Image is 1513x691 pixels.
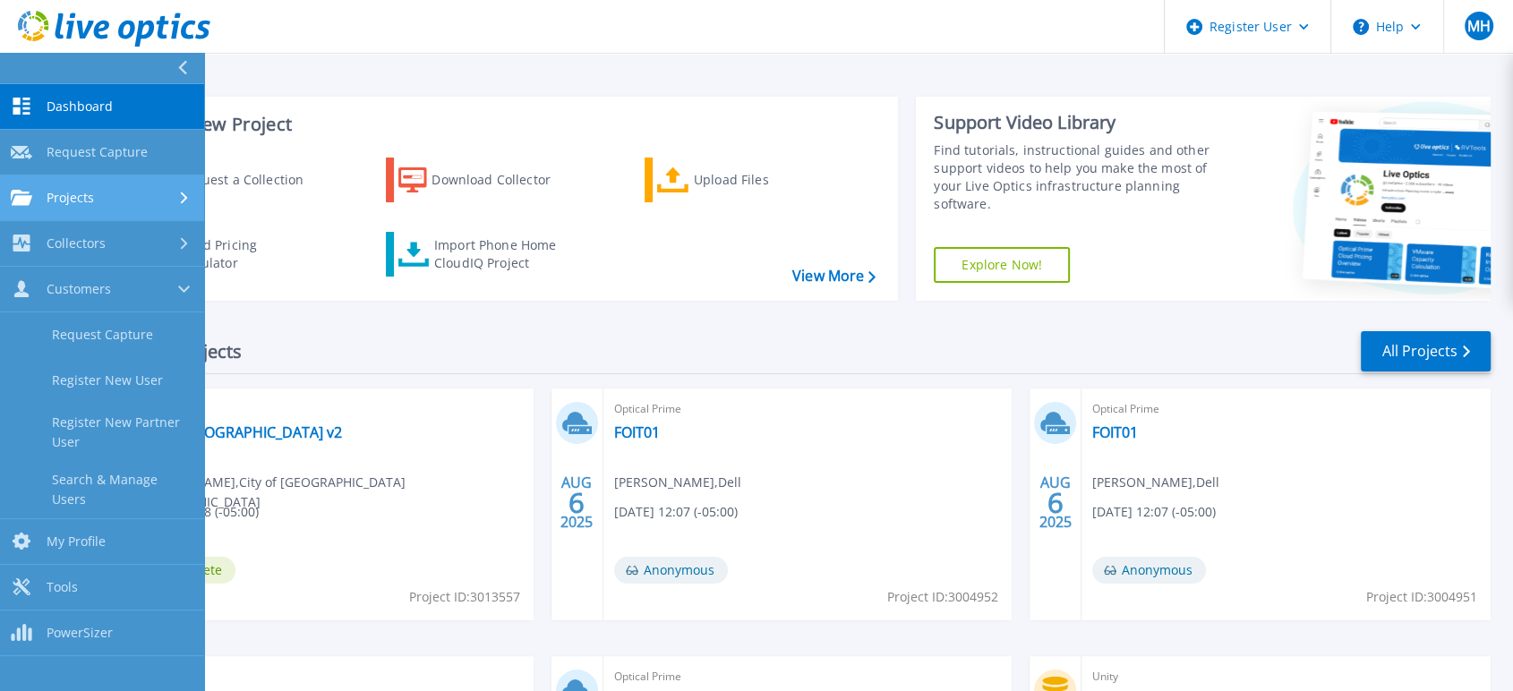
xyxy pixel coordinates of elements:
[127,158,327,202] a: Request a Collection
[47,533,106,550] span: My Profile
[1366,587,1477,607] span: Project ID: 3004951
[560,470,594,535] div: AUG 2025
[127,115,875,134] h3: Start a New Project
[1039,470,1073,535] div: AUG 2025
[47,579,78,595] span: Tools
[1092,502,1216,522] span: [DATE] 12:07 (-05:00)
[1047,495,1064,510] span: 6
[887,587,998,607] span: Project ID: 3004952
[614,667,1002,687] span: Optical Prime
[1092,557,1206,584] span: Anonymous
[934,247,1070,283] a: Explore Now!
[614,502,738,522] span: [DATE] 12:07 (-05:00)
[47,281,111,297] span: Customers
[614,473,741,492] span: [PERSON_NAME] , Dell
[135,473,534,512] span: [PERSON_NAME] , City of [GEOGRAPHIC_DATA] [GEOGRAPHIC_DATA]
[1092,667,1480,687] span: Unity
[614,423,660,441] a: FOIT01
[614,399,1002,419] span: Optical Prime
[1092,423,1138,441] a: FOIT01
[409,587,520,607] span: Project ID: 3013557
[1361,331,1491,371] a: All Projects
[135,667,523,687] span: Optical Prime
[178,162,321,198] div: Request a Collection
[47,190,94,206] span: Projects
[614,557,728,584] span: Anonymous
[934,111,1225,134] div: Support Video Library
[47,144,148,160] span: Request Capture
[175,236,319,272] div: Cloud Pricing Calculator
[568,495,585,510] span: 6
[434,236,574,272] div: Import Phone Home CloudIQ Project
[47,625,113,641] span: PowerSizer
[135,423,342,441] a: City of [GEOGRAPHIC_DATA] v2
[1092,473,1219,492] span: [PERSON_NAME] , Dell
[47,98,113,115] span: Dashboard
[1092,399,1480,419] span: Optical Prime
[135,399,523,419] span: Optical Prime
[127,232,327,277] a: Cloud Pricing Calculator
[1466,19,1490,33] span: MH
[934,141,1225,213] div: Find tutorials, instructional guides and other support videos to help you make the most of your L...
[694,162,837,198] div: Upload Files
[47,235,106,252] span: Collectors
[432,162,575,198] div: Download Collector
[792,268,876,285] a: View More
[645,158,844,202] a: Upload Files
[386,158,586,202] a: Download Collector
